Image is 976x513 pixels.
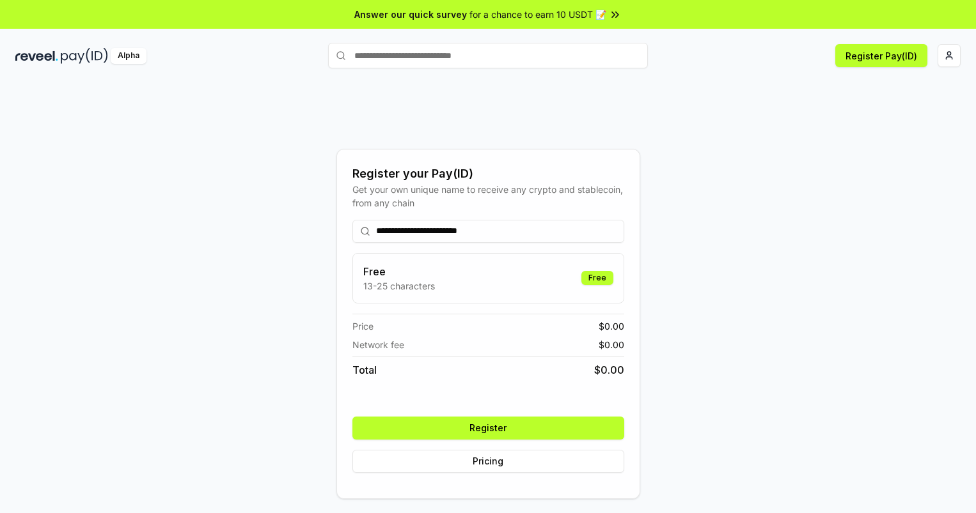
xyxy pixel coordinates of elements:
[61,48,108,64] img: pay_id
[599,338,624,351] span: $ 0.00
[354,8,467,21] span: Answer our quick survey
[594,362,624,378] span: $ 0.00
[352,417,624,440] button: Register
[15,48,58,64] img: reveel_dark
[352,362,377,378] span: Total
[352,450,624,473] button: Pricing
[111,48,146,64] div: Alpha
[599,319,624,333] span: $ 0.00
[581,271,613,285] div: Free
[363,279,435,293] p: 13-25 characters
[363,264,435,279] h3: Free
[352,319,374,333] span: Price
[835,44,927,67] button: Register Pay(ID)
[352,183,624,210] div: Get your own unique name to receive any crypto and stablecoin, from any chain
[352,338,404,351] span: Network fee
[469,8,606,21] span: for a chance to earn 10 USDT 📝
[352,165,624,183] div: Register your Pay(ID)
